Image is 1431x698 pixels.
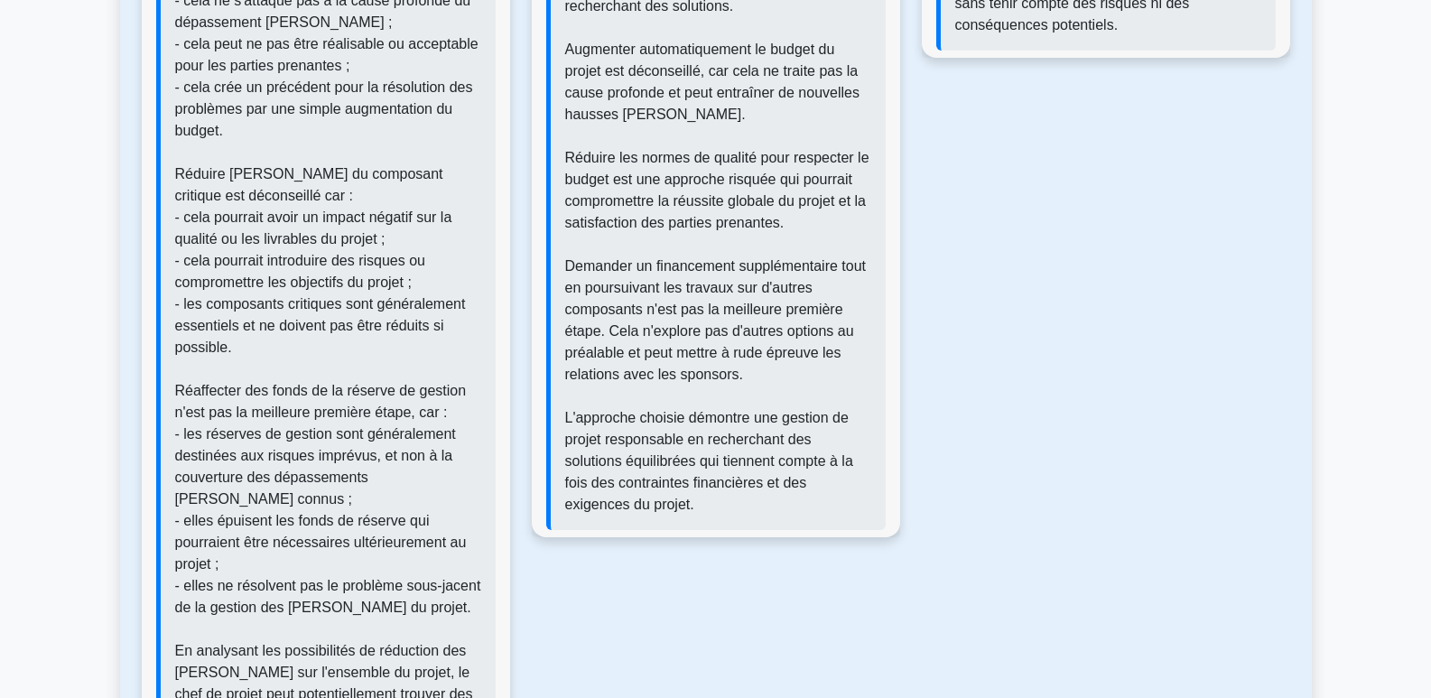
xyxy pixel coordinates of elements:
[565,42,860,122] font: Augmenter automatiquement le budget du projet est déconseillé, car cela ne traite pas la cause pr...
[175,36,479,73] font: - cela peut ne pas être réalisable ou acceptable pour les parties prenantes ;
[175,296,466,355] font: - les composants critiques sont généralement essentiels et ne doivent pas être réduits si possible.
[175,209,452,247] font: - cela pourrait avoir un impact négatif sur la qualité ou les livrables du projet ;
[175,383,467,420] font: Réaffecter des fonds de la réserve de gestion n'est pas la meilleure première étape, car :
[565,150,869,230] font: Réduire les normes de qualité pour respecter le budget est une approche risquée qui pourrait comp...
[565,258,867,382] font: Demander un financement supplémentaire tout en poursuivant les travaux sur d'autres composants n'...
[175,578,481,615] font: - elles ne résolvent pas le problème sous-jacent de la gestion des [PERSON_NAME] du projet.
[175,166,443,203] font: Réduire [PERSON_NAME] du composant critique est déconseillé car :
[175,426,456,507] font: - les réserves de gestion sont généralement destinées aux risques imprévus, et non à la couvertur...
[175,79,473,138] font: - cela crée un précédent pour la résolution des problèmes par une simple augmentation du budget.
[175,513,467,572] font: - elles épuisent les fonds de réserve qui pourraient être nécessaires ultérieurement au projet ;
[565,410,853,512] font: L'approche choisie démontre une gestion de projet responsable en recherchant des solutions équili...
[175,253,425,290] font: - cela pourrait introduire des risques ou compromettre les objectifs du projet ;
